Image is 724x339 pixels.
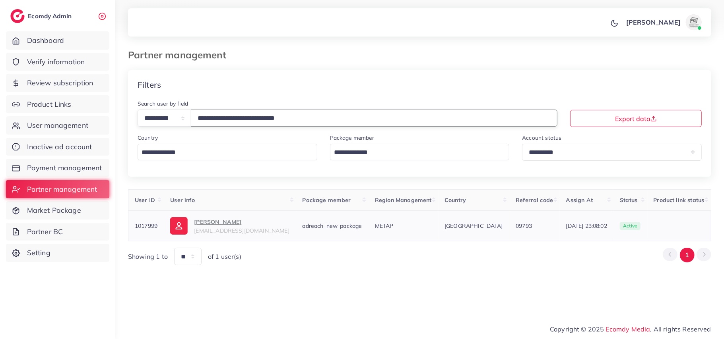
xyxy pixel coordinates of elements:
span: Setting [27,248,50,258]
span: Partner management [27,184,97,195]
ul: Pagination [663,248,711,262]
img: avatar [686,14,702,30]
span: METAP [375,222,394,229]
a: Verify information [6,53,109,71]
div: Search for option [138,144,317,160]
a: Setting [6,244,109,262]
span: [DATE] 23:08:02 [566,222,608,230]
img: logo [10,9,25,23]
label: Account status [522,134,561,142]
span: User management [27,120,88,131]
a: Market Package [6,201,109,220]
span: Status [620,196,637,204]
p: [PERSON_NAME] [626,17,681,27]
h3: Partner management [128,49,233,61]
span: User info [170,196,194,204]
span: User ID [135,196,155,204]
span: Region Management [375,196,432,204]
span: [EMAIL_ADDRESS][DOMAIN_NAME] [194,227,289,234]
span: 1017999 [135,222,157,229]
span: Review subscription [27,78,93,88]
input: Search for option [139,146,307,159]
h2: Ecomdy Admin [28,12,74,20]
a: Partner management [6,180,109,198]
span: Verify information [27,57,85,67]
label: Search user by field [138,100,188,108]
span: [GEOGRAPHIC_DATA] [444,222,503,230]
button: Export data [570,110,702,127]
span: Market Package [27,205,81,216]
span: active [620,222,641,231]
span: Package member [303,196,351,204]
a: Ecomdy Media [606,325,650,333]
p: [PERSON_NAME] [194,217,289,227]
span: adreach_new_package [303,222,362,229]
button: Go to page 1 [680,248,695,262]
label: Package member [330,134,374,142]
span: Country [444,196,466,204]
a: Dashboard [6,31,109,50]
label: Country [138,134,158,142]
input: Search for option [331,146,499,159]
a: User management [6,116,109,135]
span: Product link status [654,196,705,204]
a: Inactive ad account [6,138,109,156]
span: , All rights Reserved [650,324,711,334]
a: Partner BC [6,223,109,241]
div: Search for option [330,144,510,160]
span: Export data [615,116,657,122]
a: Product Links [6,95,109,114]
span: Assign At [566,196,593,204]
a: logoEcomdy Admin [10,9,74,23]
span: Dashboard [27,35,64,46]
img: ic-user-info.36bf1079.svg [170,217,188,235]
span: Partner BC [27,227,63,237]
span: Inactive ad account [27,142,92,152]
a: Payment management [6,159,109,177]
a: Review subscription [6,74,109,92]
span: Product Links [27,99,72,110]
span: Payment management [27,163,102,173]
span: Copyright © 2025 [550,324,711,334]
span: of 1 user(s) [208,252,241,261]
span: 09793 [516,222,532,229]
h4: Filters [138,80,161,90]
span: Referral code [516,196,553,204]
span: Showing 1 to [128,252,168,261]
a: [PERSON_NAME]avatar [622,14,705,30]
a: [PERSON_NAME][EMAIL_ADDRESS][DOMAIN_NAME] [170,217,289,235]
